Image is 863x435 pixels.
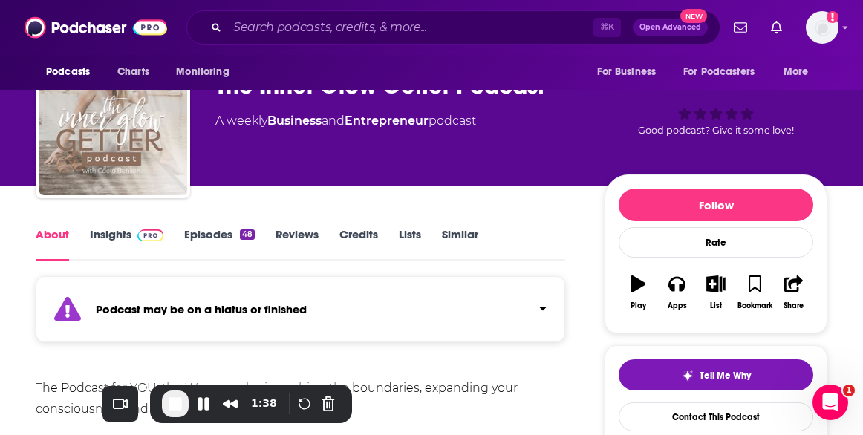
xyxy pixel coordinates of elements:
div: List [710,301,722,310]
button: List [697,266,735,319]
input: Search podcasts, credits, & more... [227,16,593,39]
button: open menu [166,58,248,86]
div: Apps [668,301,687,310]
a: Entrepreneur [345,114,429,128]
span: ⌘ K [593,18,621,37]
button: Bookmark [735,266,774,319]
a: InsightsPodchaser Pro [90,227,163,261]
button: open menu [674,58,776,86]
button: open menu [587,58,674,86]
span: Open Advanced [639,24,701,31]
img: Podchaser Pro [137,229,163,241]
img: Podchaser - Follow, Share and Rate Podcasts [25,13,167,42]
div: Share [784,301,804,310]
span: Monitoring [176,62,229,82]
a: Lists [399,227,421,261]
span: New [680,9,707,23]
span: Tell Me Why [700,370,751,382]
a: Contact This Podcast [619,402,813,431]
button: Open AdvancedNew [633,19,708,36]
a: Similar [442,227,478,261]
span: and [322,114,345,128]
span: For Podcasters [683,62,755,82]
span: For Business [597,62,656,82]
img: User Profile [806,11,838,44]
a: Show notifications dropdown [728,15,753,40]
button: Play [619,266,657,319]
div: Play [631,301,646,310]
span: 1 [843,385,855,396]
a: Credits [339,227,378,261]
button: Share [775,266,813,319]
button: Show profile menu [806,11,838,44]
div: 48 [240,229,255,240]
svg: Add a profile image [827,11,838,23]
button: Apps [657,266,696,319]
div: Bookmark [737,301,772,310]
a: Episodes48 [184,227,255,261]
section: Click to expand status details [36,285,565,342]
a: About [36,227,69,261]
button: tell me why sparkleTell Me Why [619,359,813,390]
img: The Inner Glow Getter Podcast [39,47,187,195]
span: Good podcast? Give it some love! [638,125,794,136]
iframe: Intercom live chat [812,385,848,420]
div: Good podcast? Give it some love! [605,57,827,149]
a: Charts [108,58,158,86]
a: Business [267,114,322,128]
img: tell me why sparkle [682,370,694,382]
a: Show notifications dropdown [765,15,788,40]
span: Logged in as Icons [806,11,838,44]
span: Podcasts [46,62,90,82]
button: open menu [773,58,827,86]
div: A weekly podcast [215,112,476,130]
button: Follow [619,189,813,221]
button: open menu [36,58,109,86]
strong: Podcast may be on a hiatus or finished [96,302,307,316]
div: Search podcasts, credits, & more... [186,10,720,45]
span: Charts [117,62,149,82]
a: Reviews [276,227,319,261]
div: Rate [619,227,813,258]
span: More [784,62,809,82]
